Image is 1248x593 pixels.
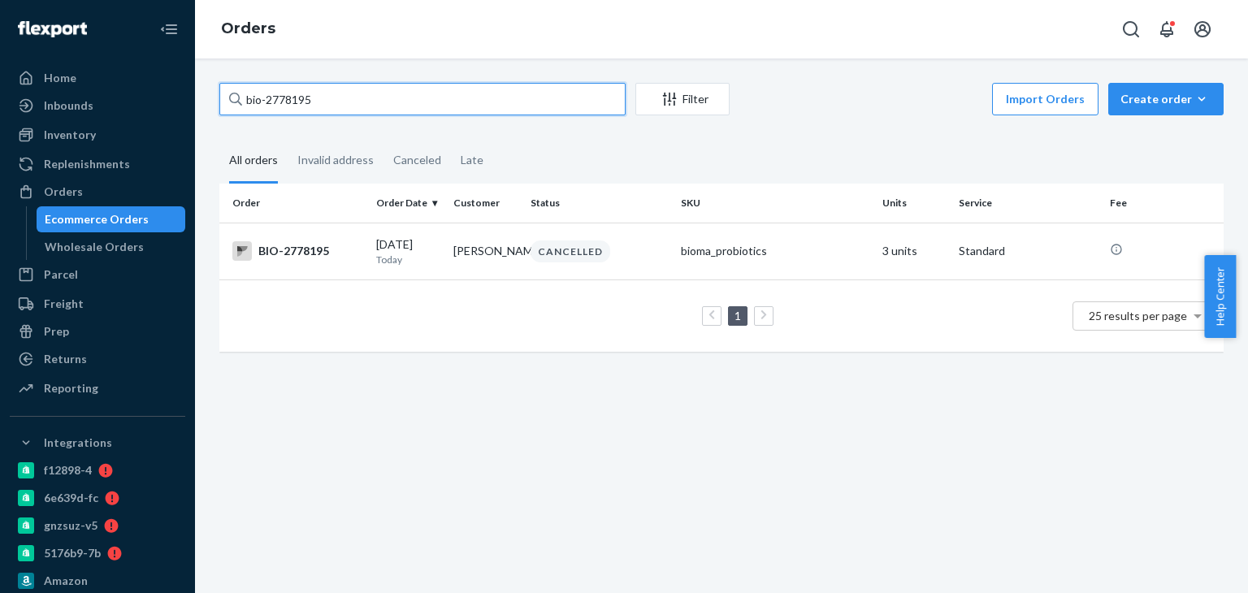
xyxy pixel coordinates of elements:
[461,139,483,181] div: Late
[635,83,730,115] button: Filter
[10,457,185,483] a: f12898-4
[44,266,78,283] div: Parcel
[10,65,185,91] a: Home
[10,122,185,148] a: Inventory
[10,540,185,566] a: 5176b9-7b
[45,211,149,227] div: Ecommerce Orders
[44,380,98,396] div: Reporting
[681,243,869,259] div: bioma_probiotics
[44,296,84,312] div: Freight
[674,184,875,223] th: SKU
[44,545,101,561] div: 5176b9-7b
[1204,255,1236,338] button: Help Center
[1115,13,1147,45] button: Open Search Box
[370,184,447,223] th: Order Date
[1108,83,1224,115] button: Create order
[1120,91,1211,107] div: Create order
[376,236,440,266] div: [DATE]
[153,13,185,45] button: Close Navigation
[393,139,441,181] div: Canceled
[453,196,518,210] div: Customer
[10,485,185,511] a: 6e639d-fc
[37,206,186,232] a: Ecommerce Orders
[10,151,185,177] a: Replenishments
[731,309,744,322] a: Page 1 is your current page
[208,6,288,53] ol: breadcrumbs
[229,139,278,184] div: All orders
[44,462,92,478] div: f12898-4
[10,375,185,401] a: Reporting
[376,253,440,266] p: Today
[1150,13,1183,45] button: Open notifications
[10,291,185,317] a: Freight
[959,243,1096,259] p: Standard
[44,70,76,86] div: Home
[531,240,610,262] div: CANCELLED
[1186,13,1219,45] button: Open account menu
[10,430,185,456] button: Integrations
[10,179,185,205] a: Orders
[952,184,1103,223] th: Service
[44,323,69,340] div: Prep
[44,127,96,143] div: Inventory
[219,184,370,223] th: Order
[44,435,112,451] div: Integrations
[44,490,98,506] div: 6e639d-fc
[10,346,185,372] a: Returns
[10,93,185,119] a: Inbounds
[524,184,674,223] th: Status
[636,91,729,107] div: Filter
[1103,184,1224,223] th: Fee
[45,239,144,255] div: Wholesale Orders
[10,513,185,539] a: gnzsuz-v5
[219,83,626,115] input: Search orders
[37,234,186,260] a: Wholesale Orders
[10,318,185,344] a: Prep
[10,262,185,288] a: Parcel
[1089,309,1187,322] span: 25 results per page
[876,184,953,223] th: Units
[876,223,953,279] td: 3 units
[44,573,88,589] div: Amazon
[297,139,374,181] div: Invalid address
[221,19,275,37] a: Orders
[44,517,97,534] div: gnzsuz-v5
[44,156,130,172] div: Replenishments
[992,83,1098,115] button: Import Orders
[44,351,87,367] div: Returns
[44,97,93,114] div: Inbounds
[44,184,83,200] div: Orders
[18,21,87,37] img: Flexport logo
[232,241,363,261] div: BIO-2778195
[447,223,524,279] td: [PERSON_NAME]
